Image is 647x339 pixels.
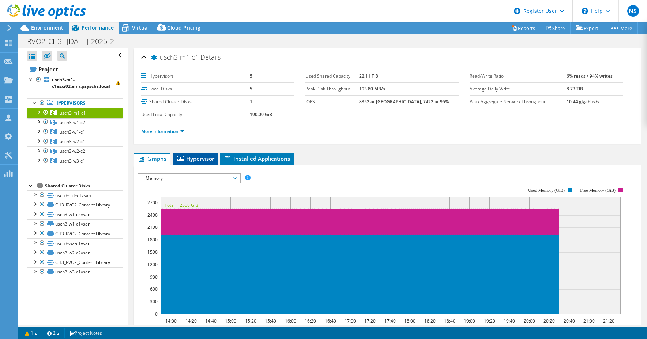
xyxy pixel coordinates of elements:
[463,318,475,324] text: 19:00
[523,318,535,324] text: 20:00
[60,158,85,164] span: usch3-w3-c1
[503,318,515,324] text: 19:40
[42,328,65,338] a: 2
[245,318,256,324] text: 15:20
[142,174,236,183] span: Memory
[27,108,123,118] a: usch3-m1-c1
[567,73,613,79] b: 6% reads / 94% writes
[580,188,616,193] text: Free Memory (GiB)
[583,318,594,324] text: 21:00
[60,119,85,126] span: usch3-w1-c2
[185,318,196,324] text: 14:20
[285,318,296,324] text: 16:00
[27,137,123,146] a: usch3-w2-c1
[225,318,236,324] text: 15:00
[250,98,252,105] b: 1
[31,24,63,31] span: Environment
[27,75,123,91] a: usch3-m1-c1esxi02.emr.psyschs.local
[165,202,198,208] text: Total = 2558 GiB
[27,229,123,238] a: CH3_RVO2_Content Library
[150,286,158,292] text: 600
[304,318,316,324] text: 16:20
[141,98,250,105] label: Shared Cluster Disks
[250,73,252,79] b: 5
[528,188,565,193] text: Used Memory (GiB)
[147,212,158,218] text: 2400
[305,85,359,93] label: Peak Disk Throughput
[45,182,123,190] div: Shared Cluster Disks
[60,138,85,145] span: usch3-w2-c1
[344,318,356,324] text: 17:00
[305,98,359,105] label: IOPS
[324,318,336,324] text: 16:40
[27,190,123,200] a: usch3-m1-c1vsan
[147,236,158,243] text: 1800
[52,77,110,89] b: usch3-m1-c1esxi02.emr.psyschs.local
[132,24,149,31] span: Virtual
[27,156,123,165] a: usch3-w3-c1
[200,53,221,62] span: Details
[205,318,216,324] text: 14:40
[567,86,583,92] b: 8.73 TiB
[141,128,184,134] a: More Information
[165,318,176,324] text: 14:00
[60,110,86,116] span: usch3-m1-c1
[27,200,123,209] a: CH3_RVO2_Content Library
[27,238,123,248] a: usch3-w2-c1vsan
[60,129,85,135] span: usch3-w1-c1
[82,24,114,31] span: Performance
[470,85,567,93] label: Average Daily Write
[359,86,385,92] b: 193.80 MB/s
[147,249,158,255] text: 1500
[150,274,158,280] text: 900
[27,127,123,137] a: usch3-w1-c1
[305,72,359,80] label: Used Shared Capacity
[20,328,42,338] a: 1
[27,118,123,127] a: usch3-w1-c2
[484,318,495,324] text: 19:20
[27,248,123,257] a: usch3-w2-c2vsan
[470,98,567,105] label: Peak Aggregate Network Throughput
[176,155,214,162] span: Hypervisor
[404,318,415,324] text: 18:00
[138,155,166,162] span: Graphs
[582,8,588,14] svg: \n
[27,267,123,277] a: usch3-w3-c1vsan
[27,258,123,267] a: CH3_RVO2_Content Library
[541,22,571,34] a: Share
[141,72,250,80] label: Hypervisors
[141,85,250,93] label: Local Disks
[470,72,567,80] label: Read/Write Ratio
[506,22,541,34] a: Reports
[359,73,378,79] b: 22.11 TiB
[141,111,250,118] label: Used Local Capacity
[563,318,575,324] text: 20:40
[543,318,554,324] text: 20:20
[603,318,614,324] text: 21:20
[27,98,123,108] a: Hypervisors
[27,210,123,219] a: usch3-w1-c2vsan
[359,98,449,105] b: 8352 at [GEOGRAPHIC_DATA], 7422 at 95%
[250,111,272,118] b: 190.00 GiB
[604,22,638,34] a: More
[64,328,107,338] a: Project Notes
[567,98,599,105] b: 10.44 gigabits/s
[627,5,639,17] span: NS
[24,37,125,45] h1: RVO2_CH3_ [DATE]_2025_2
[60,148,85,154] span: usch3-w2-c2
[27,219,123,229] a: usch3-w1-c1vsan
[264,318,276,324] text: 15:40
[444,318,455,324] text: 18:40
[151,54,199,61] span: usch3-m1-c1
[147,261,158,268] text: 1200
[364,318,375,324] text: 17:20
[147,224,158,230] text: 2100
[150,298,158,305] text: 300
[570,22,604,34] a: Export
[384,318,395,324] text: 17:40
[27,146,123,156] a: usch3-w2-c2
[424,318,435,324] text: 18:20
[250,86,252,92] b: 5
[155,311,158,317] text: 0
[223,155,290,162] span: Installed Applications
